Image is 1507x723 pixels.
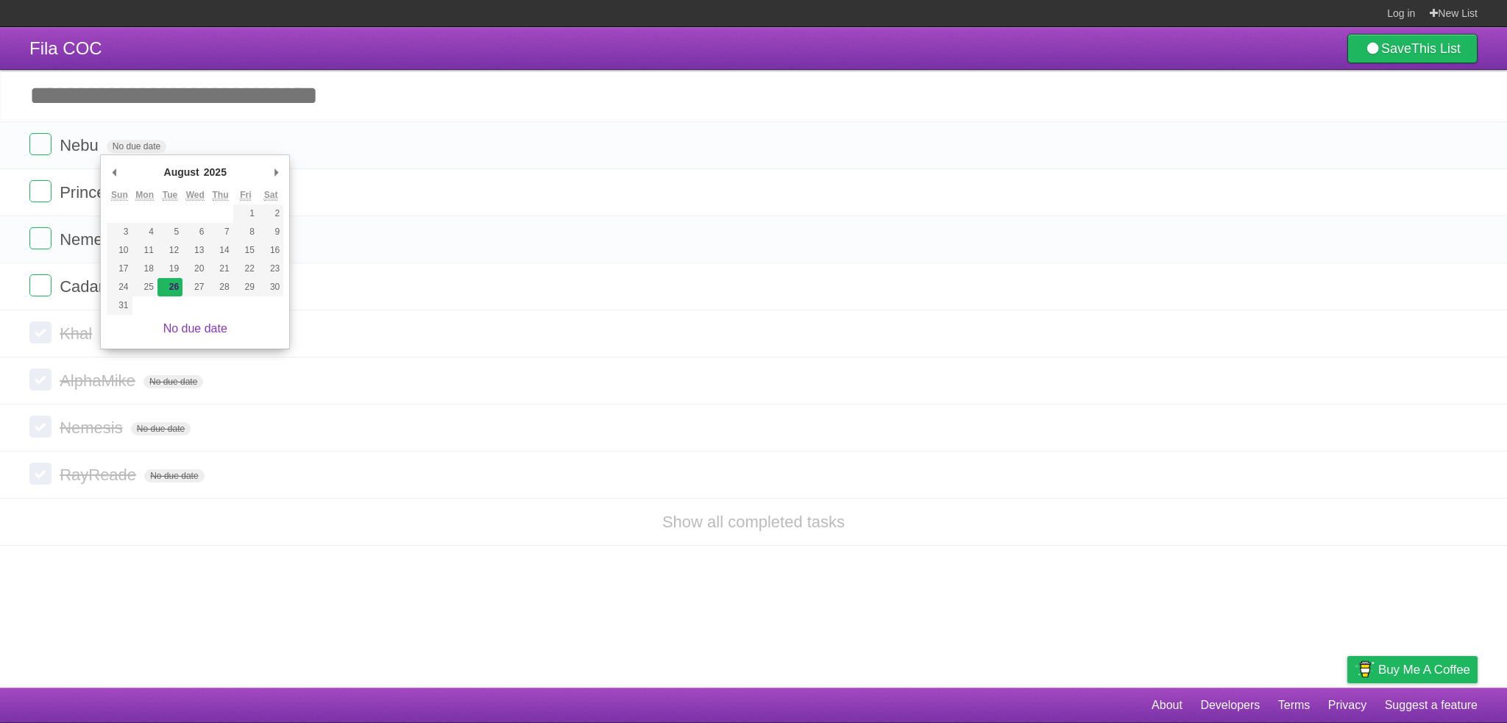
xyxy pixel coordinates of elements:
button: 13 [182,241,208,260]
button: 15 [233,241,258,260]
div: August [162,161,202,183]
a: No due date [163,322,227,335]
label: Done [29,180,52,202]
button: 22 [233,260,258,278]
button: 27 [182,278,208,296]
span: Buy me a coffee [1378,657,1470,683]
button: 12 [157,241,182,260]
button: 5 [157,223,182,241]
span: Prince [60,183,109,202]
button: 24 [107,278,132,296]
a: Privacy [1328,691,1366,719]
button: 7 [208,223,233,241]
button: 28 [208,278,233,296]
span: No due date [144,469,204,482]
button: 1 [233,204,258,223]
abbr: Saturday [264,190,278,201]
span: No due date [107,140,166,153]
abbr: Sunday [111,190,128,201]
button: Next Month [269,161,283,183]
label: Done [29,133,52,155]
button: 29 [233,278,258,296]
label: Done [29,321,52,343]
label: Done [29,227,52,249]
a: SaveThis List [1347,34,1478,63]
span: Khal [60,324,96,343]
label: Done [29,416,52,438]
span: No due date [143,375,203,388]
button: 6 [182,223,208,241]
button: 17 [107,260,132,278]
button: 30 [258,278,283,296]
a: Developers [1200,691,1260,719]
span: AlphaMike [60,371,139,390]
span: Fila COC [29,38,102,58]
span: Nemesis [60,419,127,437]
a: Terms [1278,691,1311,719]
label: Done [29,368,52,391]
button: 4 [132,223,157,241]
a: Show all completed tasks [662,513,845,531]
abbr: Wednesday [186,190,205,201]
button: 11 [132,241,157,260]
button: 19 [157,260,182,278]
abbr: Friday [240,190,251,201]
button: 21 [208,260,233,278]
button: 20 [182,260,208,278]
span: Cadarço [60,277,124,296]
a: Suggest a feature [1385,691,1478,719]
label: Done [29,274,52,296]
button: 10 [107,241,132,260]
button: 23 [258,260,283,278]
a: Buy me a coffee [1347,656,1478,683]
abbr: Monday [135,190,154,201]
button: 25 [132,278,157,296]
abbr: Tuesday [163,190,177,201]
button: 26 [157,278,182,296]
button: 18 [132,260,157,278]
button: 2 [258,204,283,223]
a: About [1152,691,1182,719]
div: 2025 [202,161,229,183]
span: RayReade [60,466,140,484]
button: Previous Month [107,161,121,183]
button: 8 [233,223,258,241]
span: Nebu [60,136,102,154]
b: This List [1411,41,1461,56]
button: 14 [208,241,233,260]
label: Done [29,463,52,485]
img: Buy me a coffee [1355,657,1375,682]
button: 3 [107,223,132,241]
abbr: Thursday [213,190,229,201]
span: Nemesis [60,230,127,249]
span: No due date [131,422,191,435]
button: 31 [107,296,132,315]
button: 16 [258,241,283,260]
button: 9 [258,223,283,241]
